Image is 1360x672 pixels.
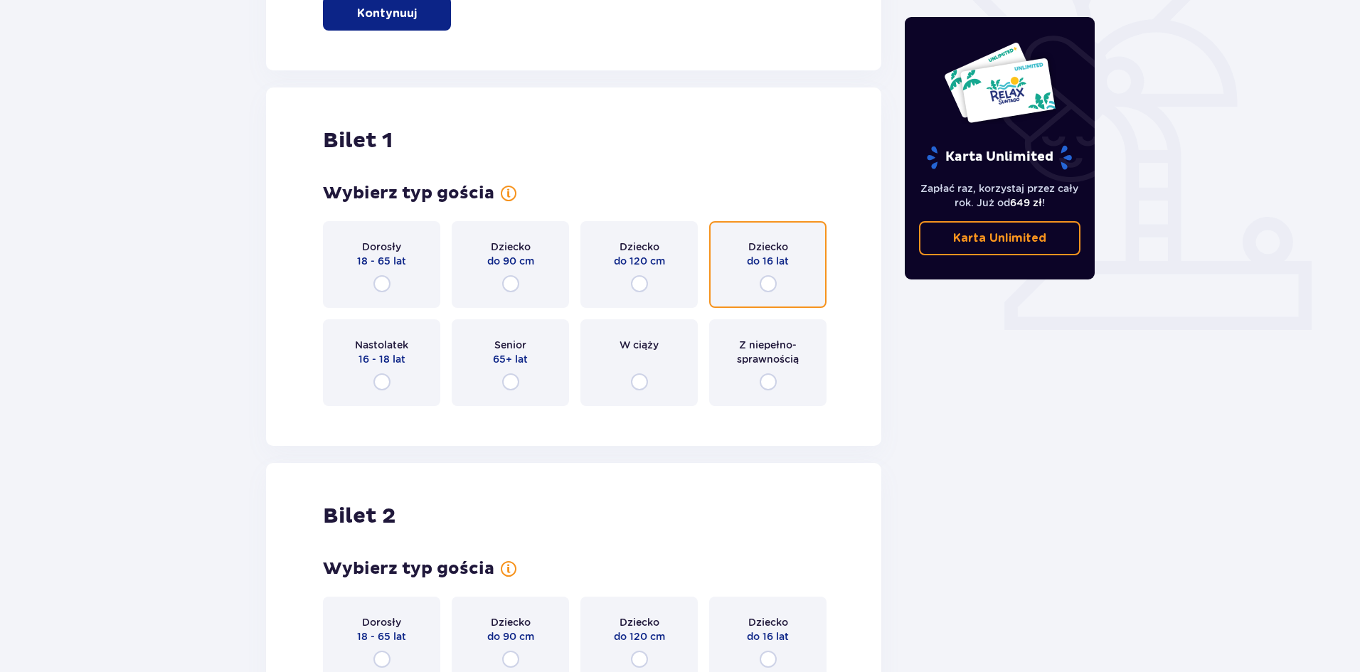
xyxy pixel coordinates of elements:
p: Wybierz typ gościa [323,183,494,204]
p: 65+ lat [493,352,528,366]
p: 18 - 65 lat [357,629,406,644]
p: Karta Unlimited [953,230,1046,246]
p: Dziecko [620,615,659,629]
p: Bilet 2 [323,503,395,530]
p: Z niepełno­sprawnością [722,338,814,366]
p: W ciąży [620,338,659,352]
span: 649 zł [1010,197,1042,208]
p: Karta Unlimited [925,145,1073,170]
p: Kontynuuj [357,6,417,21]
p: 18 - 65 lat [357,254,406,268]
p: Dziecko [491,240,531,254]
p: 16 - 18 lat [358,352,405,366]
a: Karta Unlimited [919,221,1081,255]
p: do 120 cm [614,254,665,268]
p: do 90 cm [487,254,534,268]
p: Dziecko [491,615,531,629]
p: Zapłać raz, korzystaj przez cały rok. Już od ! [919,181,1081,210]
p: Dorosły [362,615,401,629]
p: Nastolatek [355,338,408,352]
p: Dziecko [748,615,788,629]
p: Bilet 1 [323,127,393,154]
p: do 16 lat [747,629,789,644]
p: Dziecko [620,240,659,254]
p: Senior [494,338,526,352]
p: do 120 cm [614,629,665,644]
p: Dorosły [362,240,401,254]
p: Dziecko [748,240,788,254]
p: do 90 cm [487,629,534,644]
p: Wybierz typ gościa [323,558,494,580]
p: do 16 lat [747,254,789,268]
